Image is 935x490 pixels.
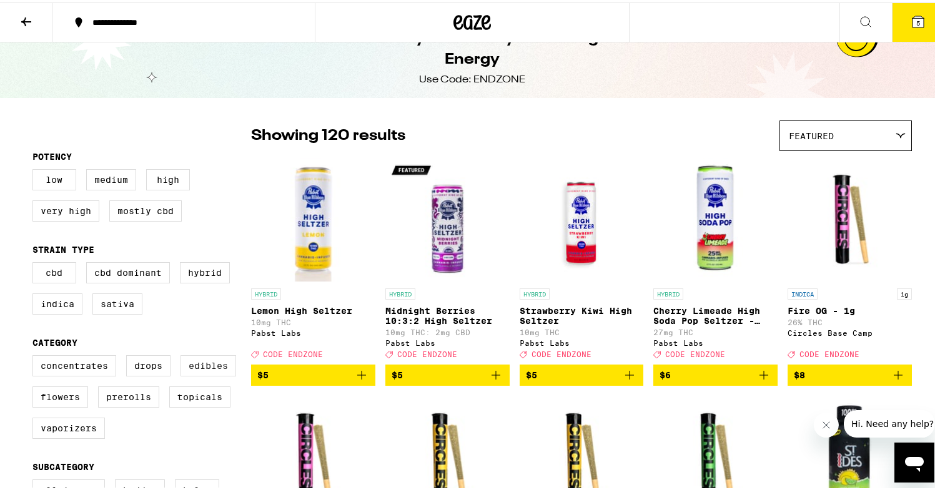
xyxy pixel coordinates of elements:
[532,348,591,356] span: CODE ENDZONE
[251,155,375,362] a: Open page for Lemon High Seltzer from Pabst Labs
[665,348,725,356] span: CODE ENDZONE
[788,155,912,280] img: Circles Base Camp - Fire OG - 1g
[653,286,683,297] p: HYBRID
[32,167,76,188] label: Low
[32,353,116,374] label: Concentrates
[126,353,171,374] label: Drops
[385,362,510,383] button: Add to bag
[32,149,72,159] legend: Potency
[245,26,700,68] h1: 35% Off - Game Day = Dank Day! It's Giving End Zone Energy
[98,384,159,405] label: Prerolls
[251,316,375,324] p: 10mg THC
[32,198,99,219] label: Very High
[32,242,94,252] legend: Strain Type
[794,368,805,378] span: $8
[916,17,920,24] span: 5
[788,155,912,362] a: Open page for Fire OG - 1g from Circles Base Camp
[653,336,778,345] div: Pabst Labs
[251,286,281,297] p: HYBRID
[788,286,818,297] p: INDICA
[86,167,136,188] label: Medium
[385,155,510,362] a: Open page for Midnight Berries 10:3:2 High Seltzer from Pabst Labs
[894,440,934,480] iframe: Button to launch messaging window
[419,71,525,84] div: Use Code: ENDZONE
[526,368,537,378] span: $5
[251,303,375,313] p: Lemon High Seltzer
[814,410,839,435] iframe: Close message
[520,286,550,297] p: HYBRID
[251,362,375,383] button: Add to bag
[257,368,269,378] span: $5
[799,348,859,356] span: CODE ENDZONE
[32,415,105,436] label: Vaporizers
[520,155,644,280] img: Pabst Labs - Strawberry Kiwi High Seltzer
[181,353,236,374] label: Edibles
[251,155,375,280] img: Pabst Labs - Lemon High Seltzer
[385,326,510,334] p: 10mg THC: 2mg CBD
[660,368,671,378] span: $6
[251,326,375,335] div: Pabst Labs
[92,291,142,312] label: Sativa
[788,362,912,383] button: Add to bag
[180,260,230,281] label: Hybrid
[32,459,94,469] legend: Subcategory
[32,291,82,312] label: Indica
[788,303,912,313] p: Fire OG - 1g
[109,198,182,219] label: Mostly CBD
[653,155,778,362] a: Open page for Cherry Limeade High Soda Pop Seltzer - 25mg from Pabst Labs
[653,326,778,334] p: 27mg THC
[520,336,644,345] div: Pabst Labs
[653,155,778,280] img: Pabst Labs - Cherry Limeade High Soda Pop Seltzer - 25mg
[385,336,510,345] div: Pabst Labs
[897,286,912,297] p: 1g
[385,303,510,323] p: Midnight Berries 10:3:2 High Seltzer
[788,326,912,335] div: Circles Base Camp
[385,155,510,280] img: Pabst Labs - Midnight Berries 10:3:2 High Seltzer
[169,384,230,405] label: Topicals
[397,348,457,356] span: CODE ENDZONE
[392,368,403,378] span: $5
[520,155,644,362] a: Open page for Strawberry Kiwi High Seltzer from Pabst Labs
[32,260,76,281] label: CBD
[32,384,88,405] label: Flowers
[653,362,778,383] button: Add to bag
[32,335,77,345] legend: Category
[520,362,644,383] button: Add to bag
[844,408,934,435] iframe: Message from company
[788,316,912,324] p: 26% THC
[263,348,323,356] span: CODE ENDZONE
[385,286,415,297] p: HYBRID
[520,303,644,323] p: Strawberry Kiwi High Seltzer
[86,260,170,281] label: CBD Dominant
[653,303,778,323] p: Cherry Limeade High Soda Pop Seltzer - 25mg
[146,167,190,188] label: High
[251,123,405,144] p: Showing 120 results
[520,326,644,334] p: 10mg THC
[789,129,834,139] span: Featured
